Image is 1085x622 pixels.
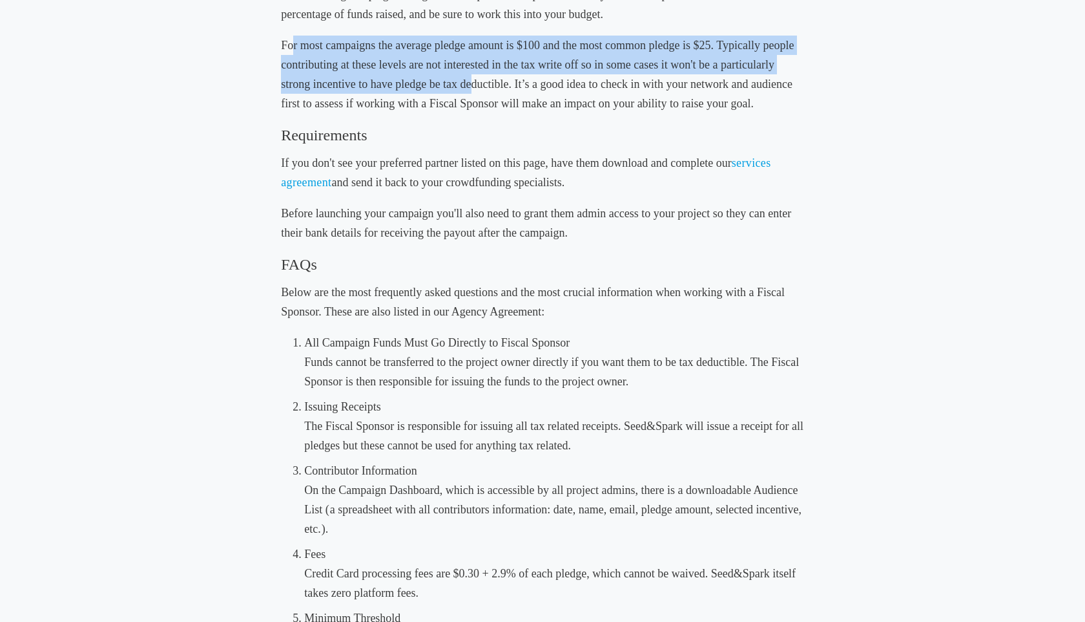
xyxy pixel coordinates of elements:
li: Funds cannot be transferred to the project owner directly if you want them to be tax deductible. ... [304,333,804,391]
li: Credit Card processing fees are $0.30 + 2.9% of each pledge, which cannot be waived. Seed&Spark i... [304,544,804,603]
span: Fees [304,548,325,561]
li: The Fiscal Sponsor is responsible for issuing all tax related receipts. Seed&Spark will issue a r... [304,397,804,455]
h5: Below are the most frequently asked questions and the most crucial information when working with ... [281,283,804,321]
h3: FAQs [281,254,804,275]
span: Issuing Receipts [304,400,381,413]
h3: Requirements [281,125,804,145]
span: All Campaign Funds Must Go Directly to Fiscal Sponsor [304,336,570,349]
span: Contributor Information [304,464,417,477]
h5: Before launching your campaign you'll also need to grant them admin access to your project so the... [281,204,804,242]
h5: If you don't see your preferred partner listed on this page, have them download and complete our ... [281,153,804,192]
h5: For most campaigns the average pledge amount is $100 and the most common pledge is $25. Typically... [281,36,804,113]
li: On the Campaign Dashboard, which is accessible by all project admins, there is a downloadable Aud... [304,461,804,539]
